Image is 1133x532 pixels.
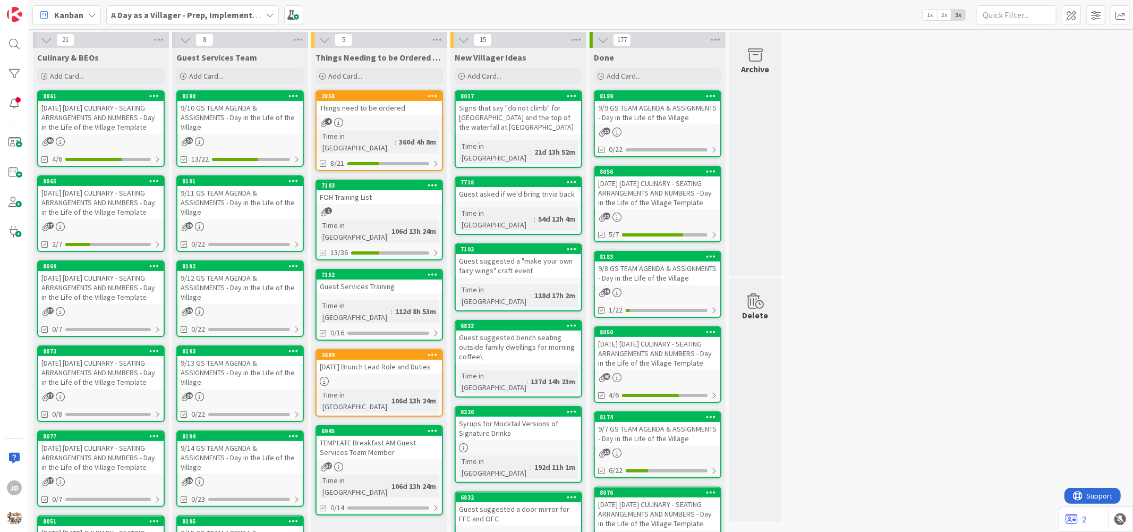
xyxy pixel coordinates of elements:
[47,137,54,144] span: 40
[177,91,303,134] div: 81909/10 GS TEAM AGENDA & ASSIGNMENTS - Day in the Life of the Village
[317,91,442,101] div: 2858
[317,270,442,280] div: 7152
[7,7,22,22] img: Visit kanbanzone.com
[38,347,164,389] div: 8073[DATE] [DATE] CULINARY - SEATING ARRANGEMENTS AND NUMBERS - Day in the Life of the Village Te...
[191,324,205,335] span: 0/22
[38,91,164,134] div: 8061[DATE] [DATE] CULINARY - SEATING ARRANGEMENTS AND NUMBERS - Day in the Life of the Village Te...
[455,176,582,235] a: 7718Guest asked if we'd bring trivia backTime in [GEOGRAPHIC_DATA]:54d 12h 4m
[177,432,303,474] div: 81949/14 GS TEAM AGENDA & ASSIGNMENTS - Day in the Life of the Village
[38,271,164,304] div: [DATE] [DATE] CULINARY - SEATING ARRANGEMENTS AND NUMBERS - Day in the Life of the Village Template
[176,260,304,337] a: 81929/12 GS TEAM AGENDA & ASSIGNMENTS - Day in the Life of the Village0/22
[177,347,303,356] div: 8193
[177,176,303,219] div: 81919/11 GS TEAM AGENDA & ASSIGNMENTS - Day in the Life of the Village
[317,350,442,360] div: 2689
[393,306,439,317] div: 112d 8h 53m
[317,181,442,204] div: 7103FOH Training List
[456,407,581,417] div: 6226
[50,71,84,81] span: Add Card...
[937,10,951,20] span: 2x
[38,261,164,271] div: 8069
[335,33,353,46] span: 5
[176,52,257,63] span: Guest Services Team
[37,345,165,422] a: 8073[DATE] [DATE] CULINARY - SEATING ARRANGEMENTS AND NUMBERS - Day in the Life of the Village Te...
[38,517,164,526] div: 8051
[609,465,623,476] span: 6/22
[177,176,303,186] div: 8191
[43,263,164,270] div: 8069
[177,432,303,441] div: 8194
[47,307,54,314] span: 37
[532,146,578,158] div: 21d 13h 52m
[186,477,193,484] span: 19
[456,101,581,134] div: Signs that say "do not climb" for [GEOGRAPHIC_DATA] and the top of the waterfall at [GEOGRAPHIC_D...
[52,324,62,335] span: 0/7
[38,347,164,356] div: 8073
[320,389,387,412] div: Time in [GEOGRAPHIC_DATA]
[474,33,492,46] span: 15
[595,488,720,497] div: 8076
[977,5,1057,24] input: Quick Filter...
[456,493,581,526] div: 6832Guest suggested a door mirror for FFC and OFC
[609,229,619,240] span: 5/7
[191,154,209,165] span: 13/22
[532,461,578,473] div: 192d 11h 1m
[37,175,165,252] a: 8065[DATE] [DATE] CULINARY - SEATING ARRANGEMENTS AND NUMBERS - Day in the Life of the Village Te...
[43,348,164,355] div: 8073
[38,176,164,219] div: 8065[DATE] [DATE] CULINARY - SEATING ARRANGEMENTS AND NUMBERS - Day in the Life of the Village Te...
[195,33,214,46] span: 8
[7,510,22,525] img: avatar
[38,261,164,304] div: 8069[DATE] [DATE] CULINARY - SEATING ARRANGEMENTS AND NUMBERS - Day in the Life of the Village Te...
[603,288,610,295] span: 19
[389,395,439,407] div: 106d 13h 24m
[177,271,303,304] div: 9/12 GS TEAM AGENDA & ASSIGNMENTS - Day in the Life of the Village
[52,239,62,250] span: 2/7
[467,71,501,81] span: Add Card...
[603,213,610,219] span: 39
[182,518,303,525] div: 8195
[177,517,303,526] div: 8195
[176,175,304,252] a: 81919/11 GS TEAM AGENDA & ASSIGNMENTS - Day in the Life of the Village0/22
[595,252,720,285] div: 81839/8 GS TEAM AGENDA & ASSIGNMENTS - Day in the Life of the Village
[38,432,164,474] div: 8077[DATE] [DATE] CULINARY - SEATING ARRANGEMENTS AND NUMBERS - Day in the Life of the Village Te...
[595,261,720,285] div: 9/8 GS TEAM AGENDA & ASSIGNMENTS - Day in the Life of the Village
[177,441,303,474] div: 9/14 GS TEAM AGENDA & ASSIGNMENTS - Day in the Life of the Village
[456,254,581,277] div: Guest suggested a "make your own fairy wings" craft event
[191,409,205,420] span: 0/22
[47,392,54,399] span: 37
[607,71,641,81] span: Add Card...
[600,489,720,496] div: 8076
[38,186,164,219] div: [DATE] [DATE] CULINARY - SEATING ARRANGEMENTS AND NUMBERS - Day in the Life of the Village Template
[321,271,442,278] div: 7152
[37,430,165,507] a: 8077[DATE] [DATE] CULINARY - SEATING ARRANGEMENTS AND NUMBERS - Day in the Life of the Village Te...
[317,426,442,459] div: 6945TEMPLATE Breakfast AM Guest Services Team Member
[177,261,303,304] div: 81929/12 GS TEAM AGENDA & ASSIGNMENTS - Day in the Life of the Village
[456,321,581,364] div: 6833Guest suggested bench seating outside family dwellings for morning coffee\
[613,33,631,46] span: 177
[594,166,721,242] a: 8056[DATE] [DATE] CULINARY - SEATING ARRANGEMENTS AND NUMBERS - Day in the Life of the Village Te...
[7,480,22,495] div: JD
[387,225,389,237] span: :
[743,309,769,322] div: Delete
[603,449,610,455] span: 19
[316,269,443,341] a: 7152Guest Services TrainingTime in [GEOGRAPHIC_DATA]:112d 8h 53m0/16
[455,243,582,311] a: 7102Guest suggested a "make your own fairy wings" craft eventTime in [GEOGRAPHIC_DATA]:118d 17h 2m
[316,180,443,260] a: 7103FOH Training ListTime in [GEOGRAPHIC_DATA]:106d 13h 24m13/36
[461,494,581,501] div: 6832
[317,350,442,374] div: 2689[DATE] Brunch Lead Role and Duties
[455,52,526,63] span: New Villager Ideas
[459,455,530,479] div: Time in [GEOGRAPHIC_DATA]
[317,426,442,436] div: 6945
[461,92,581,100] div: 8017
[595,337,720,370] div: [DATE] [DATE] CULINARY - SEATING ARRANGEMENTS AND NUMBERS - Day in the Life of the Village Template
[37,52,99,63] span: Culinary & BEOs
[603,128,610,134] span: 19
[54,9,83,21] span: Kanban
[176,430,304,507] a: 81949/14 GS TEAM AGENDA & ASSIGNMENTS - Day in the Life of the Village0/23
[595,91,720,101] div: 8189
[316,349,443,417] a: 2689[DATE] Brunch Lead Role and DutiesTime in [GEOGRAPHIC_DATA]:106d 13h 24m
[38,176,164,186] div: 8065
[532,290,578,301] div: 118d 17h 2m
[321,427,442,435] div: 6945
[528,376,578,387] div: 137d 14h 23m
[456,178,581,201] div: 7718Guest asked if we'd bring trivia back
